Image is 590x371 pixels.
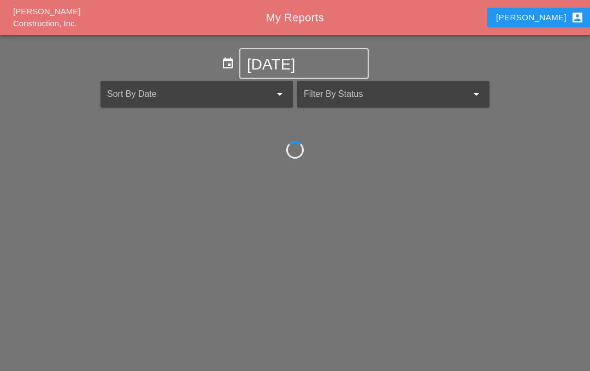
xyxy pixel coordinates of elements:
[273,88,286,101] i: arrow_drop_down
[571,11,584,24] i: account_box
[221,57,234,70] i: event
[266,11,324,24] span: My Reports
[496,11,584,24] div: [PERSON_NAME]
[470,88,483,101] i: arrow_drop_down
[13,7,80,28] a: [PERSON_NAME] Construction, Inc.
[247,56,361,73] input: Select Date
